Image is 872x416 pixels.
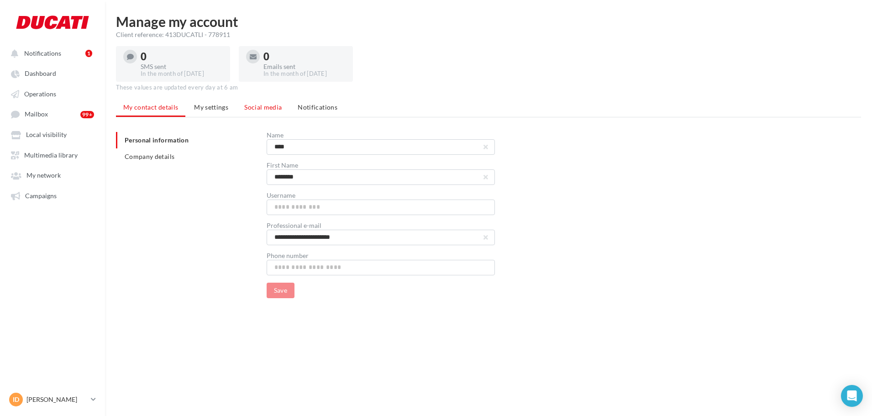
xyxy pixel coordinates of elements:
span: Company details [125,153,174,160]
p: [PERSON_NAME] [26,395,87,404]
a: ID [PERSON_NAME] [7,391,98,408]
a: Campaigns [5,187,100,204]
div: Phone number [267,253,495,259]
button: Save [267,283,294,298]
span: ID [13,395,19,404]
div: Username [267,192,495,199]
div: 0 [141,52,223,62]
div: Professional e-mail [267,222,495,229]
div: Open Intercom Messenger [841,385,863,407]
h1: Manage my account [116,15,861,28]
span: My settings [194,103,228,111]
span: Mailbox [25,111,48,118]
span: Multimedia library [24,151,78,159]
span: Campaigns [25,192,57,200]
div: 99+ [80,111,94,118]
div: 0 [263,52,346,62]
span: Local visibility [26,131,67,139]
a: Mailbox 99+ [5,105,100,122]
span: Notifications [298,103,337,111]
div: First Name [267,162,495,169]
button: Notifications 1 [5,45,96,61]
div: SMS sent [141,63,223,70]
span: Notifications [24,49,61,57]
span: Operations [24,90,56,98]
a: Multimedia library [5,147,100,163]
div: In the month of [DATE] [263,70,346,78]
span: Dashboard [25,70,56,78]
span: My network [26,172,61,179]
div: These values are updated every day at 6 am [116,84,861,92]
a: Local visibility [5,126,100,142]
div: 1 [85,50,92,57]
div: Name [267,132,495,138]
a: My network [5,167,100,183]
div: Emails sent [263,63,346,70]
a: Dashboard [5,65,100,81]
div: In the month of [DATE] [141,70,223,78]
a: Operations [5,85,100,102]
div: Client reference: 413DUCATLI - 778911 [116,30,861,39]
span: Social media [244,103,282,111]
